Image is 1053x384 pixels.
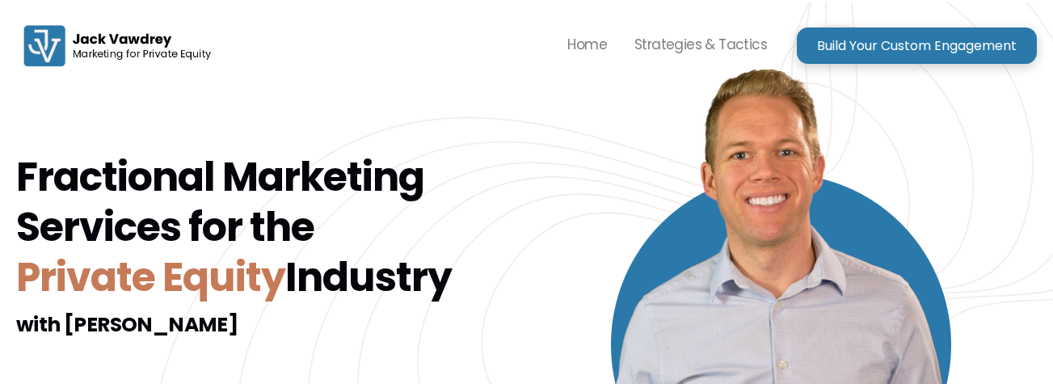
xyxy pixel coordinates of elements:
[554,19,621,73] a: Home
[567,32,607,57] p: Home
[16,152,527,302] h1: Fractional Marketing Services for the Industry
[621,19,781,73] a: Strategies & Tactics
[16,250,285,305] span: Private Equity
[16,310,527,340] h2: with [PERSON_NAME]
[634,32,767,57] p: Strategies & Tactics
[797,27,1037,64] a: Build Your Custom Engagement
